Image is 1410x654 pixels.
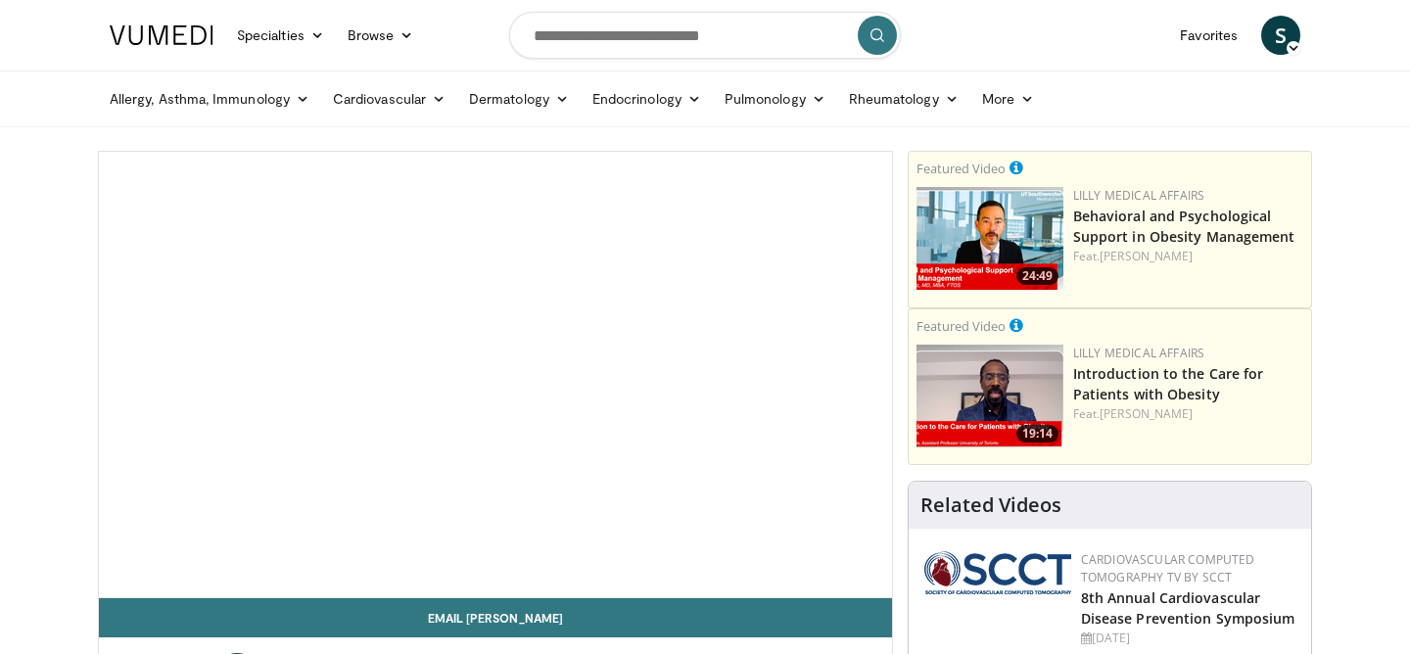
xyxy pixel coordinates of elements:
a: Lilly Medical Affairs [1073,345,1205,361]
a: Rheumatology [837,79,970,118]
a: [PERSON_NAME] [1100,405,1193,422]
a: Email [PERSON_NAME] [99,598,892,637]
a: Dermatology [457,79,581,118]
a: Pulmonology [713,79,837,118]
img: VuMedi Logo [110,25,213,45]
a: 24:49 [916,187,1063,290]
a: Specialties [225,16,336,55]
span: 19:14 [1016,425,1058,443]
a: Lilly Medical Affairs [1073,187,1205,204]
small: Featured Video [916,160,1006,177]
a: Favorites [1168,16,1249,55]
img: ba3304f6-7838-4e41-9c0f-2e31ebde6754.png.150x105_q85_crop-smart_upscale.png [916,187,1063,290]
span: 24:49 [1016,267,1058,285]
div: Feat. [1073,248,1303,265]
a: 19:14 [916,345,1063,447]
img: acc2e291-ced4-4dd5-b17b-d06994da28f3.png.150x105_q85_crop-smart_upscale.png [916,345,1063,447]
a: Introduction to the Care for Patients with Obesity [1073,364,1264,403]
small: Featured Video [916,317,1006,335]
a: Cardiovascular [321,79,457,118]
img: 51a70120-4f25-49cc-93a4-67582377e75f.png.150x105_q85_autocrop_double_scale_upscale_version-0.2.png [924,551,1071,594]
a: More [970,79,1046,118]
a: Behavioral and Psychological Support in Obesity Management [1073,207,1295,246]
div: Feat. [1073,405,1303,423]
a: Allergy, Asthma, Immunology [98,79,321,118]
a: Endocrinology [581,79,713,118]
input: Search topics, interventions [509,12,901,59]
a: 8th Annual Cardiovascular Disease Prevention Symposium [1081,588,1295,628]
a: [PERSON_NAME] [1100,248,1193,264]
div: [DATE] [1081,630,1295,647]
a: Cardiovascular Computed Tomography TV by SCCT [1081,551,1255,585]
h4: Related Videos [920,493,1061,517]
a: S [1261,16,1300,55]
a: Browse [336,16,426,55]
video-js: Video Player [99,152,892,598]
